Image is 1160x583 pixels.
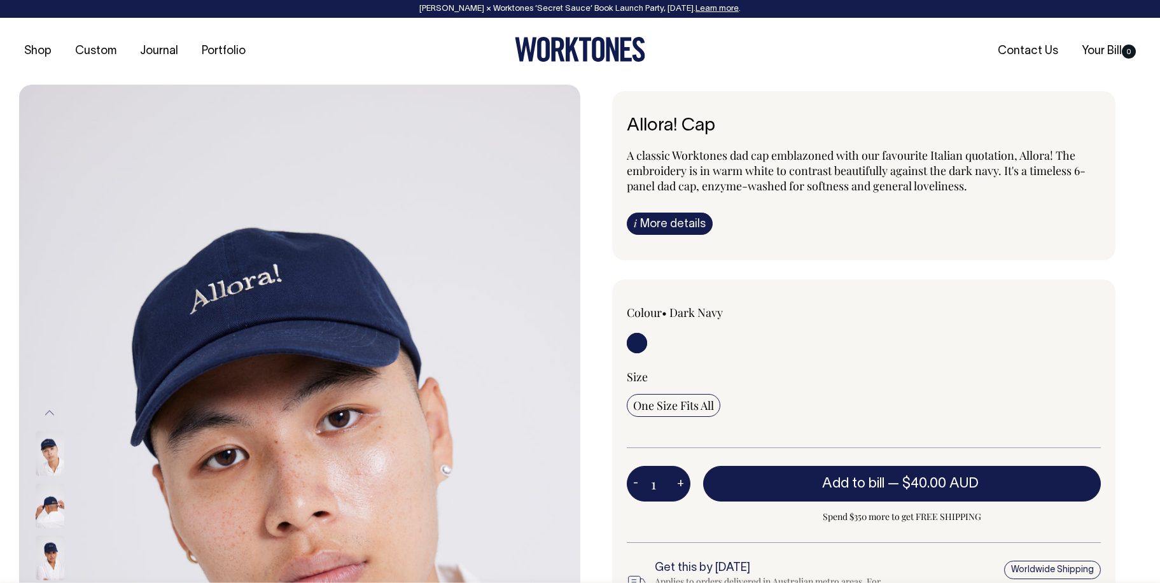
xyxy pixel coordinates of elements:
[695,5,739,13] a: Learn more
[703,509,1101,524] span: Spend $350 more to get FREE SHIPPING
[70,41,122,62] a: Custom
[671,471,690,496] button: +
[703,466,1101,502] button: Add to bill —$40.00 AUD
[627,213,713,235] a: iMore details
[135,41,183,62] a: Journal
[36,432,64,476] img: dark-navy
[655,562,886,575] h6: Get this by [DATE]
[634,216,637,230] span: i
[197,41,251,62] a: Portfolio
[627,471,645,496] button: -
[36,484,64,528] img: dark-navy
[13,4,1147,13] div: [PERSON_NAME] × Worktones ‘Secret Sauce’ Book Launch Party, [DATE]. .
[627,394,720,417] input: One Size Fits All
[993,41,1063,62] a: Contact Us
[627,305,816,320] div: Colour
[888,477,982,490] span: —
[40,399,59,428] button: Previous
[627,148,1101,193] p: A classic Worktones dad cap emblazoned with our favourite Italian quotation, Allora! The embroide...
[902,477,979,490] span: $40.00 AUD
[662,305,667,320] span: •
[633,398,714,413] span: One Size Fits All
[1122,45,1136,59] span: 0
[19,41,57,62] a: Shop
[1077,41,1141,62] a: Your Bill0
[627,116,1101,136] h6: Allora! Cap
[36,536,64,580] img: dark-navy
[669,305,723,320] label: Dark Navy
[822,477,884,490] span: Add to bill
[627,369,1101,384] div: Size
